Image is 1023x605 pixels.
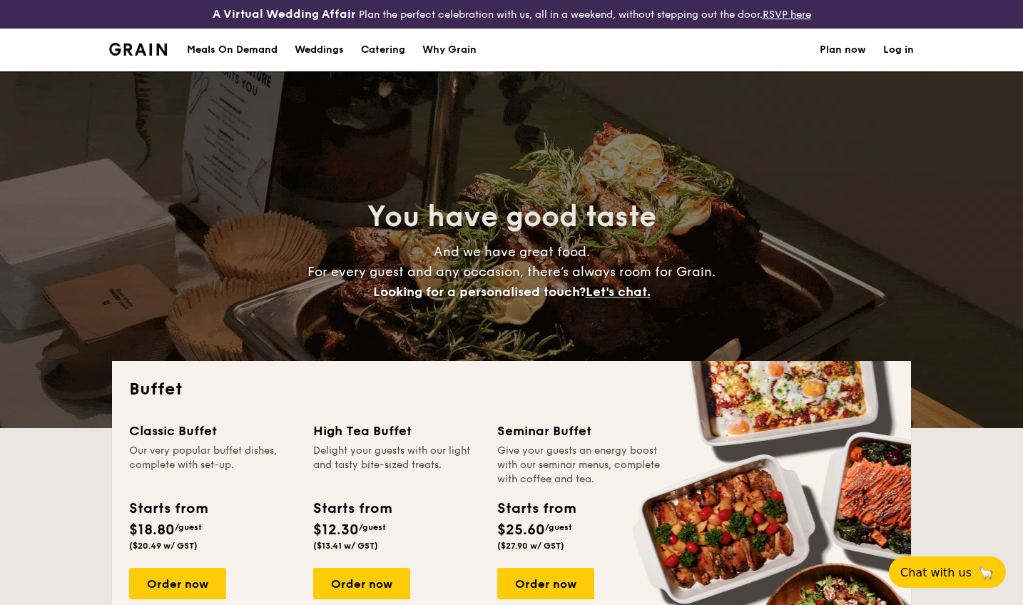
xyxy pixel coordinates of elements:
span: And we have great food. For every guest and any occasion, there’s always room for Grain. [307,244,716,300]
div: Order now [497,568,594,599]
span: $25.60 [497,522,545,539]
span: ($27.90 w/ GST) [497,541,564,551]
div: Seminar Buffet [497,421,664,441]
a: Plan now [820,29,866,71]
a: Weddings [286,29,352,71]
div: High Tea Buffet [313,421,480,441]
button: Chat with us🦙 [889,556,1006,588]
div: Give your guests an energy boost with our seminar menus, complete with coffee and tea. [497,444,664,487]
div: Why Grain [422,29,477,71]
div: Starts from [129,498,207,519]
div: Meals On Demand [187,29,278,71]
img: Grain [109,43,167,56]
a: Why Grain [414,29,485,71]
div: Delight your guests with our light and tasty bite-sized treats. [313,444,480,487]
span: $18.80 [129,522,175,539]
div: Classic Buffet [129,421,296,441]
a: Logotype [109,43,167,56]
span: 🦙 [977,564,994,581]
span: Chat with us [900,566,972,579]
div: Order now [129,568,226,599]
span: Looking for a personalised touch? [373,284,586,300]
div: Plan the perfect celebration with us, all in a weekend, without stepping out the door. [170,6,852,23]
a: Log in [883,29,914,71]
div: Weddings [295,29,344,71]
span: /guest [359,522,386,532]
a: Catering [352,29,414,71]
h1: Catering [361,29,405,71]
span: /guest [175,522,202,532]
h4: A Virtual Wedding Affair [213,6,356,23]
a: Meals On Demand [178,29,286,71]
div: Starts from [497,498,575,519]
span: You have good taste [367,200,656,234]
span: $12.30 [313,522,359,539]
span: /guest [545,522,572,532]
div: Starts from [313,498,391,519]
span: ($13.41 w/ GST) [313,541,378,551]
a: RSVP here [763,9,811,21]
span: ($20.49 w/ GST) [129,541,198,551]
h2: Buffet [129,378,894,401]
div: Our very popular buffet dishes, complete with set-up. [129,444,296,487]
span: Let's chat. [586,284,651,300]
div: Order now [313,568,410,599]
